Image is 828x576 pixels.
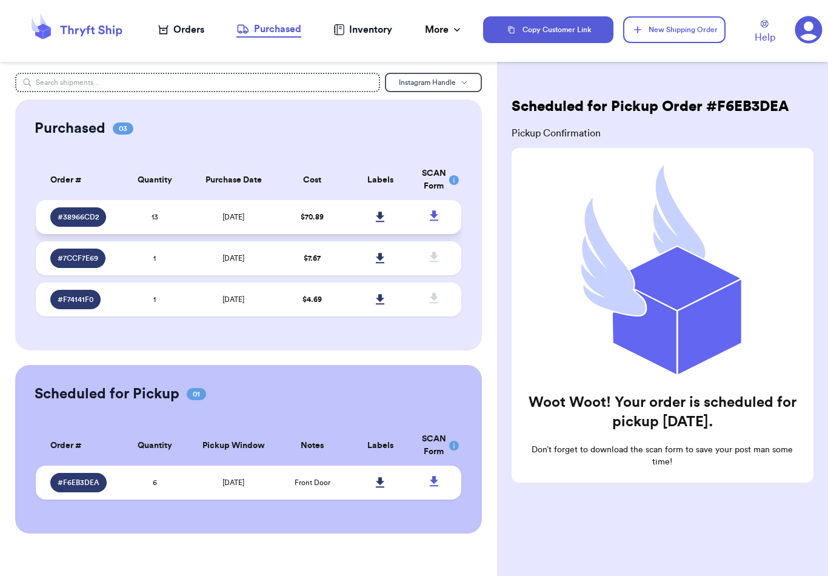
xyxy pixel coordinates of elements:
span: 03 [113,122,133,135]
h2: Woot Woot! Your order is scheduled for pickup [DATE]. [526,393,799,432]
a: Help [755,20,775,45]
span: [DATE] [222,296,244,303]
th: Purchase Date [189,160,278,200]
span: Instagram Handle [399,79,456,86]
span: # F74141F0 [58,295,93,304]
a: Orders [158,22,204,37]
span: # F6EB3DEA [58,478,99,487]
div: SCAN Form [422,433,447,458]
span: $ 4.69 [302,296,322,303]
button: Instagram Handle [385,73,482,92]
span: # 7CCF7E69 [58,253,98,263]
th: Order # [36,160,121,200]
p: Don’t forget to download the scan form to save your post man some time! [526,444,799,468]
span: [DATE] [222,255,244,262]
h2: Scheduled for Pickup Order # F6EB3DEA [512,97,789,116]
th: Labels [346,160,414,200]
button: New Shipping Order [623,16,725,43]
th: Labels [346,426,414,466]
h2: Scheduled for Pickup [35,384,179,404]
span: [DATE] [222,213,244,221]
span: 01 [187,388,206,400]
span: 1 [153,296,156,303]
a: Inventory [333,22,392,37]
th: Quantity [121,160,189,200]
th: Pickup Window [189,426,278,466]
button: Copy Customer Link [483,16,614,43]
div: SCAN Form [422,167,447,193]
span: Pickup Confirmation [512,126,813,141]
span: 6 [153,479,157,486]
span: Help [755,30,775,45]
span: Front Door [295,479,330,486]
span: $ 7.67 [304,255,321,262]
span: 1 [153,255,156,262]
div: Purchased [236,22,301,36]
th: Cost [278,160,346,200]
th: Quantity [121,426,189,466]
div: More [425,22,463,37]
a: Purchased [236,22,301,38]
input: Search shipments... [15,73,380,92]
span: # 38966CD2 [58,212,99,222]
th: Notes [278,426,346,466]
th: Order # [36,426,121,466]
span: [DATE] [222,479,244,486]
h2: Purchased [35,119,105,138]
span: $ 70.89 [301,213,324,221]
span: 13 [152,213,158,221]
